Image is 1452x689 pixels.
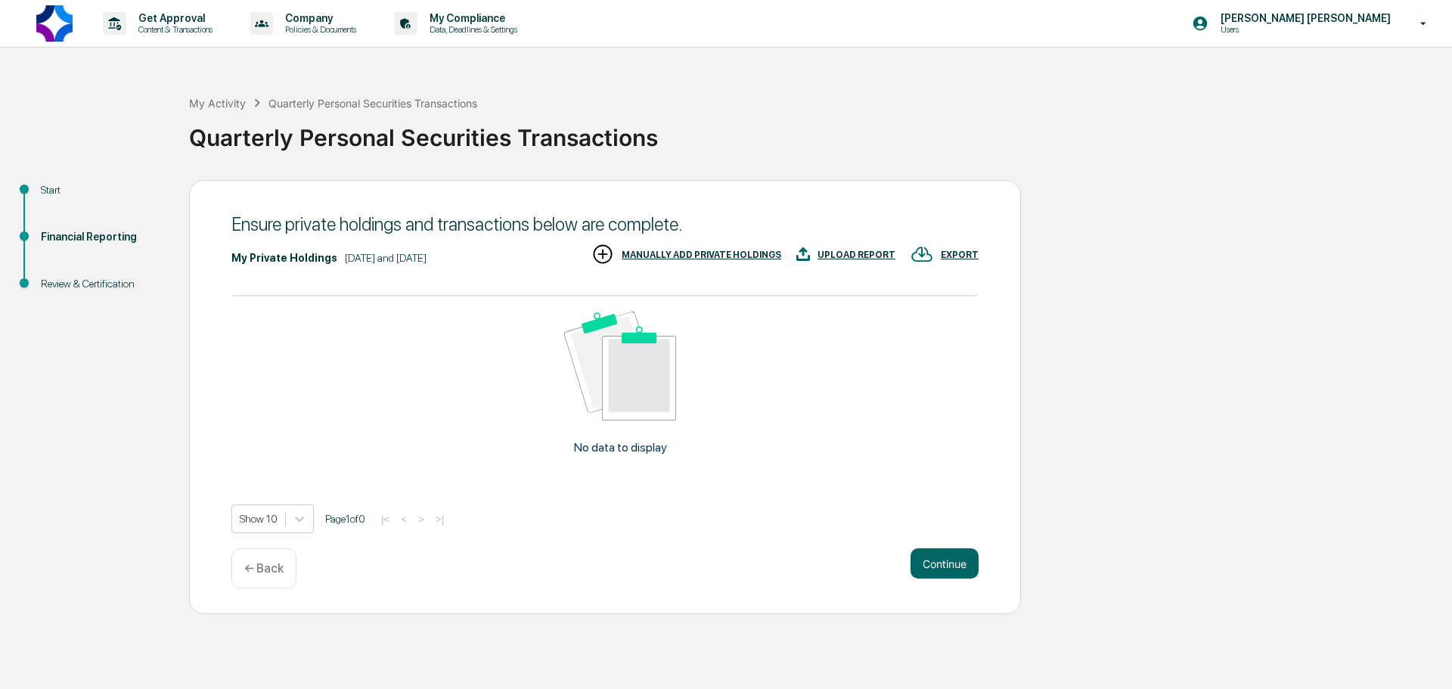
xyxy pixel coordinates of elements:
button: |< [377,513,394,526]
div: MANUALLY ADD PRIVATE HOLDINGS [622,250,781,260]
p: [PERSON_NAME] [PERSON_NAME] [1208,12,1398,24]
p: My Compliance [417,12,525,24]
img: MANUALLY ADD PRIVATE HOLDINGS [591,243,614,265]
p: ← Back [244,561,284,576]
span: Page 1 of 0 [325,513,365,525]
button: > [414,513,429,526]
p: Policies & Documents [273,24,364,35]
div: Quarterly Personal Securities Transactions [268,97,477,110]
div: Start [41,182,165,198]
img: EXPORT [911,243,933,265]
button: < [396,513,411,526]
button: Continue [911,548,979,579]
p: Users [1208,24,1357,35]
img: No data [564,312,676,421]
div: UPLOAD REPORT [818,250,895,260]
div: Ensure private holdings and transactions below are complete. [231,213,979,235]
div: Review & Certification [41,276,165,292]
img: UPLOAD REPORT [796,243,810,265]
p: No data to display [574,440,667,455]
img: logo [36,5,73,42]
p: Get Approval [126,12,220,24]
p: Content & Transactions [126,24,220,35]
div: Quarterly Personal Securities Transactions [189,112,1444,151]
div: My Private Holdings [231,252,337,264]
p: Company [273,12,364,24]
div: Financial Reporting [41,229,165,245]
iframe: Open customer support [1404,639,1444,680]
button: >| [431,513,448,526]
p: Data, Deadlines & Settings [417,24,525,35]
div: My Activity [189,97,246,110]
div: EXPORT [941,250,979,260]
div: [DATE] and [DATE] [345,252,427,264]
